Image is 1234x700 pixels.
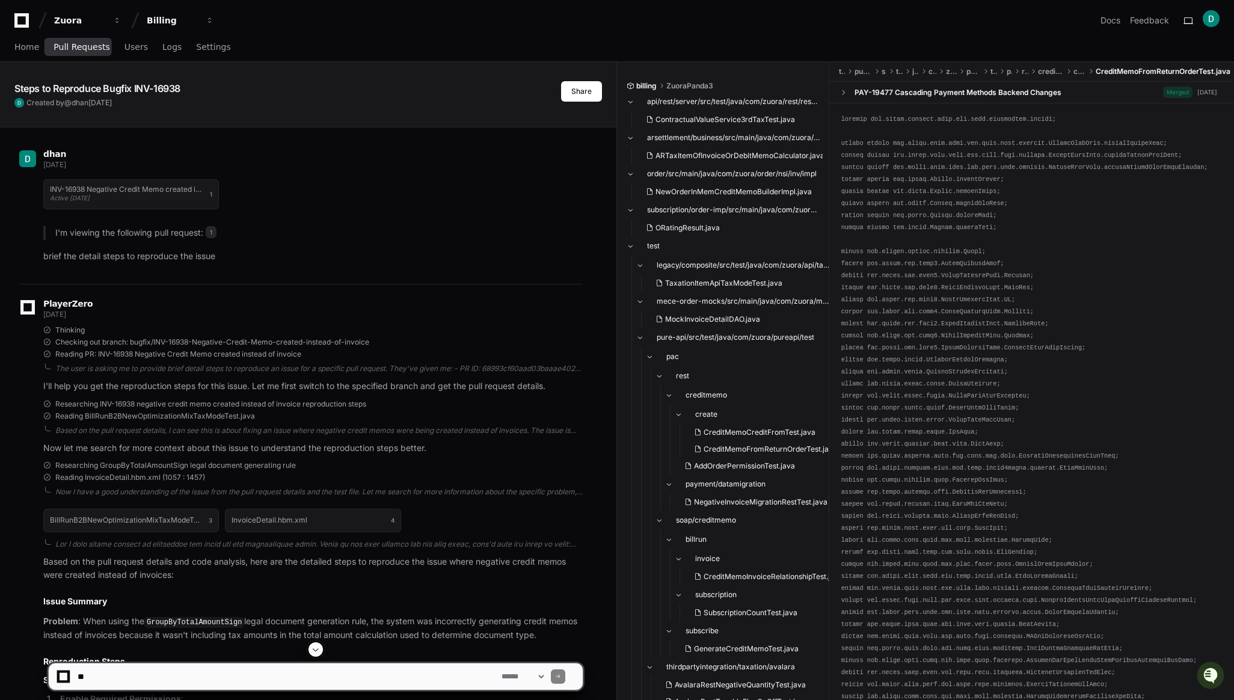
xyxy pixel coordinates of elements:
[43,179,219,209] button: INV-16938 Negative Credit Memo created instead of invoiceActive [DATE]1
[43,555,583,583] p: Based on the pull request details and code analysis, here are the detailed steps to reproduce the...
[694,497,827,507] span: NegativeInvoiceMigrationRestTest.java
[636,256,830,275] button: legacy/composite/src/test/java/com/zuora/api/taxationItem
[43,441,583,455] p: Now let me search for more context about this issue to understand the reproduction steps better.
[43,300,93,307] span: PlayerZero
[686,479,766,489] span: payment/datamigration
[1022,67,1028,76] span: rest
[204,93,219,108] button: Start new chat
[689,604,843,621] button: SubscriptionCountTest.java
[896,67,902,76] span: test
[1163,87,1193,98] span: Merged
[55,349,301,359] span: Reading PR: INV-16938 Negative Credit Memo created instead of invoice
[675,549,850,568] button: invoice
[704,444,837,454] span: CreditMemoFromReturnOrderTest.java
[704,428,815,437] span: CreditMemoCreditFromTest.java
[655,115,795,124] span: ContractualValueService3rdTaxTest.java
[686,390,727,400] span: creditmemo
[142,10,219,31] button: Billing
[657,260,830,270] span: legacy/composite/src/test/java/com/zuora/api/taxationItem
[43,310,66,319] span: [DATE]
[55,325,85,335] span: Thinking
[26,98,112,108] span: Created by
[655,223,720,233] span: ORatingResult.java
[882,67,886,76] span: src
[54,43,109,51] span: Pull Requests
[627,236,820,256] button: test
[19,150,36,167] img: ACg8ocIFPERxvfbx9sYPVYJX8WbyDwnC6QUjvJMrDROhFF9sjjdTeA=s96-c
[666,352,679,361] span: pac
[120,126,146,135] span: Pylon
[43,250,583,263] p: brief the detail steps to reproduce the issue
[636,81,657,91] span: billing
[839,67,845,76] span: test
[665,315,760,324] span: MockInvoiceDetailDAO.java
[675,585,850,604] button: subscription
[641,111,813,128] button: ContractualValueService3rdTaxTest.java
[695,554,720,563] span: invoice
[694,461,795,471] span: AddOrderPermissionTest.java
[72,98,88,107] span: dhan
[43,615,583,642] p: : When using the legal document generation rule, the system was incorrectly generating credit mem...
[1196,660,1228,693] iframe: Open customer support
[704,608,797,618] span: SubscriptionCountTest.java
[686,626,719,636] span: subscribe
[651,275,823,292] button: TaxationItemApiTaxModeTest.java
[14,34,39,61] a: Home
[43,509,219,532] button: BillRunB2BNewOptimizationMixTaxModeTest.java3
[1073,67,1086,76] span: create
[657,333,814,342] span: pure-api/src/test/java/com/zuora/pureapi/test
[14,98,24,108] img: ACg8ocIFPERxvfbx9sYPVYJX8WbyDwnC6QUjvJMrDROhFF9sjjdTeA=s96-c
[627,128,820,147] button: arsettlement/business/src/main/java/com/zuora/settlement/transactionbalance/calcolators/invoice/item
[655,366,849,385] button: rest
[657,296,830,306] span: mece-order-mocks/src/main/java/com/zuora/mece/mock/dao
[646,347,840,366] button: pac
[665,621,850,640] button: subscribe
[85,126,146,135] a: Powered byPylon
[647,205,820,215] span: subscription/order-imp/src/main/java/com/zuora/order/imp
[50,517,203,524] h1: BillRunB2BNewOptimizationMixTaxModeTest.java
[990,67,996,76] span: test
[88,98,112,107] span: [DATE]
[147,14,198,26] div: Billing
[55,364,583,373] div: The user is asking me to provide brief detail steps to reproduce an issue for a specific pull req...
[695,590,737,600] span: subscription
[680,458,842,474] button: AddOrderPermissionTest.java
[55,337,369,347] span: Checking out branch: bugfix/INV-16938-Negative-Credit-Memo-created-instead-of-invoice
[689,424,842,441] button: CreditMemoCreditFromTest.java
[665,474,849,494] button: payment/datamigration
[636,292,830,311] button: mece-order-mocks/src/main/java/com/zuora/mece/mock/dao
[680,640,843,657] button: GenerateCreditMemoTest.java
[641,183,813,200] button: NewOrderInMemCreditMemoBuilderImpl.java
[1096,67,1230,76] span: CreditMemoFromReturnOrderTest.java
[665,385,849,405] button: creditmemo
[124,34,148,61] a: Users
[50,194,90,201] span: Active [DATE]
[232,517,307,524] h1: InvoiceDetail.hbm.xml
[647,133,820,143] span: arsettlement/business/src/main/java/com/zuora/settlement/transactionbalance/calcolators/invoice/item
[12,90,34,111] img: 1756235613930-3d25f9e4-fa56-45dd-b3ad-e072dfbd1548
[946,67,957,76] span: zuora
[124,43,148,51] span: Users
[1100,14,1120,26] a: Docs
[54,14,106,26] div: Zuora
[655,151,824,161] span: ARTaxItemOfInvoiceOrDebitMemoCalculator.java
[14,82,180,94] app-text-character-animate: Steps to Reproduce Bugfix INV-16938
[210,189,212,199] span: 1
[636,328,830,347] button: pure-api/src/test/java/com/zuora/pureapi/test
[54,34,109,61] a: Pull Requests
[162,34,182,61] a: Logs
[655,511,849,530] button: soap/creditmemo
[627,164,820,183] button: order/src/main/java/com/zuora/order/nsi/inv/impl
[49,10,126,31] button: Zuora
[55,487,583,497] div: Now I have a good understanding of the issue from the pull request details and the test file. Let...
[225,509,401,532] button: InvoiceDetail.hbm.xml4
[647,97,820,106] span: api/rest/server/src/test/java/com/zuora/rest/resources/contractualvalue/tax
[855,88,1061,97] div: PAY-19477 Cascading Payment Methods Backend Changes
[55,426,583,435] div: Based on the pull request details, I can see this is about fixing an issue where negative credit ...
[855,67,872,76] span: pure-api
[647,241,660,251] span: test
[561,81,602,102] button: Share
[676,515,736,525] span: soap/creditmemo
[1007,67,1013,76] span: pac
